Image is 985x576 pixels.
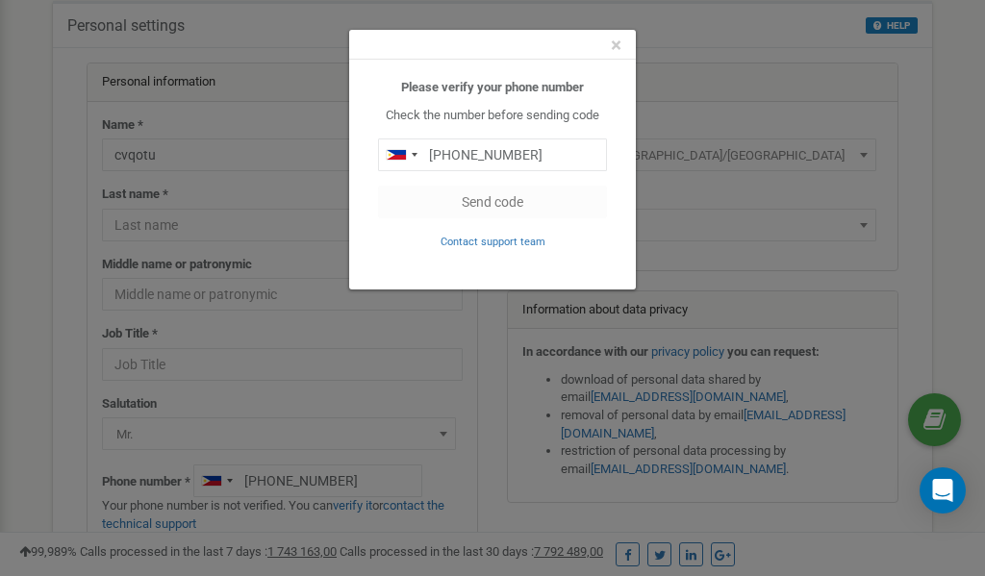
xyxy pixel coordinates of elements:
[611,34,621,57] span: ×
[611,36,621,56] button: Close
[379,139,423,170] div: Telephone country code
[920,467,966,513] div: Open Intercom Messenger
[441,234,545,248] a: Contact support team
[378,186,607,218] button: Send code
[378,138,607,171] input: 0905 123 4567
[441,236,545,248] small: Contact support team
[378,107,607,125] p: Check the number before sending code
[401,80,584,94] b: Please verify your phone number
